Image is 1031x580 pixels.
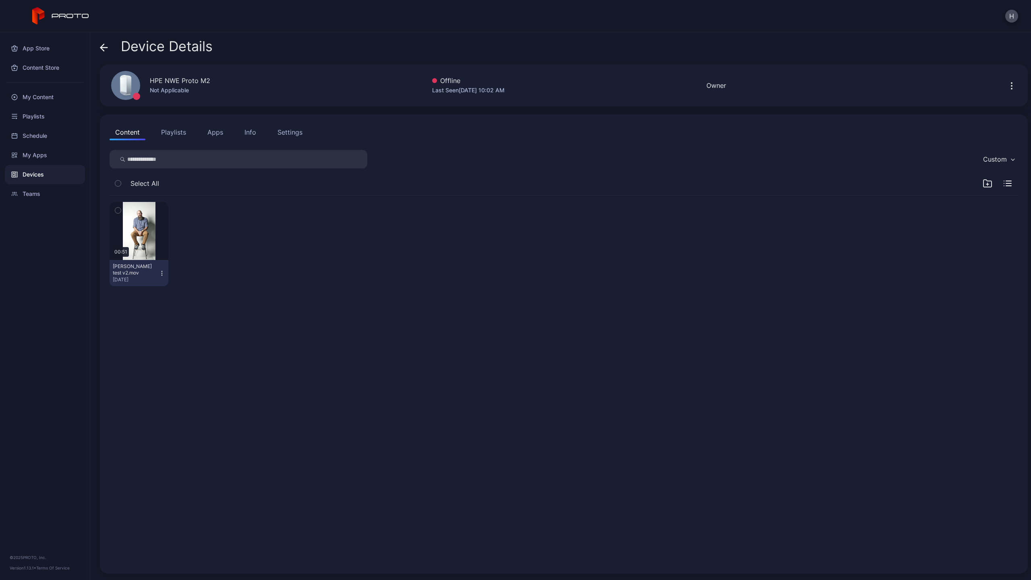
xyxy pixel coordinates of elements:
[36,565,70,570] a: Terms Of Service
[272,124,308,140] button: Settings
[110,260,168,286] button: [PERSON_NAME] test v2.mov[DATE]
[10,565,36,570] span: Version 1.13.1 •
[150,76,210,85] div: HPE NWE Proto M2
[155,124,192,140] button: Playlists
[5,146,85,165] a: My Apps
[277,127,302,137] div: Settings
[202,124,229,140] button: Apps
[5,87,85,107] a: My Content
[113,276,159,283] div: [DATE]
[432,85,505,95] div: Last Seen [DATE] 10:02 AM
[5,165,85,184] a: Devices
[432,76,505,85] div: Offline
[10,554,80,561] div: © 2025 PROTO, Inc.
[5,107,85,126] a: Playlists
[983,155,1007,163] div: Custom
[5,58,85,77] a: Content Store
[239,124,262,140] button: Info
[5,184,85,204] a: Teams
[110,124,145,140] button: Content
[5,39,85,58] a: App Store
[121,39,213,54] span: Device Details
[150,85,210,95] div: Not Applicable
[979,150,1018,168] button: Custom
[706,81,726,90] div: Owner
[244,127,256,137] div: Info
[1005,10,1018,23] button: H
[130,179,159,188] span: Select All
[113,263,157,276] div: Daniel test v2.mov
[5,126,85,146] a: Schedule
